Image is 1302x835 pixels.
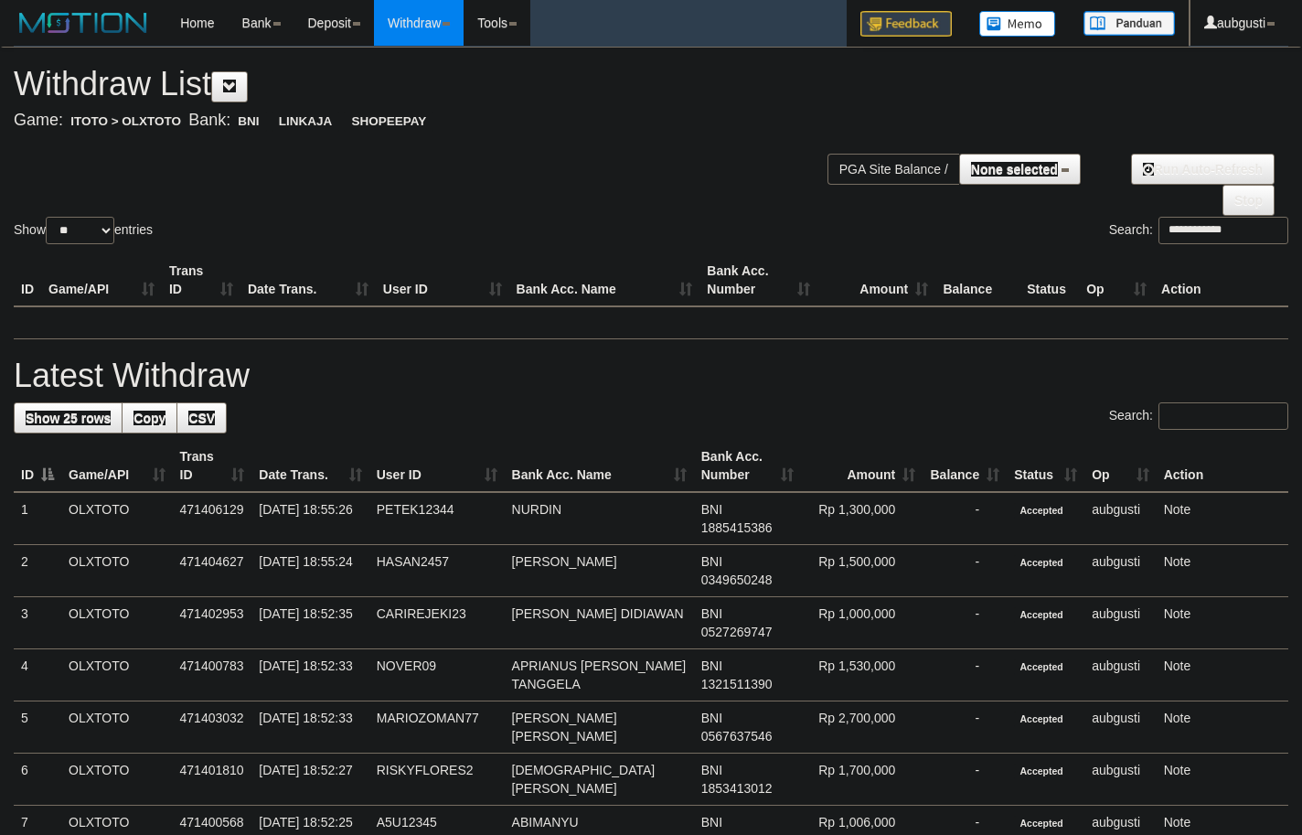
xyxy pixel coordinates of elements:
[1157,440,1288,492] th: Action
[1014,816,1069,831] span: Accepted
[14,254,41,306] th: ID
[512,554,617,569] a: [PERSON_NAME]
[176,402,227,434] a: CSV
[61,597,173,649] td: OLXTOTO
[1014,659,1069,675] span: Accepted
[173,492,252,545] td: 471406129
[61,440,173,492] th: Game/API: activate to sort column ascending
[14,492,61,545] td: 1
[14,358,1288,394] h1: Latest Withdraw
[512,763,656,796] a: [DEMOGRAPHIC_DATA][PERSON_NAME]
[173,754,252,806] td: 471401810
[173,649,252,701] td: 471400783
[1164,606,1191,621] a: Note
[512,502,561,517] a: NURDIN
[701,763,722,777] span: BNI
[251,492,368,545] td: [DATE] 18:55:26
[701,711,722,725] span: BNI
[162,254,240,306] th: Trans ID
[1084,440,1157,492] th: Op: activate to sort column ascending
[369,545,505,597] td: HASAN2457
[63,112,188,132] span: ITOTO > OLXTOTO
[1084,754,1157,806] td: aubgusti
[1164,711,1191,725] a: Note
[14,66,849,102] h1: Withdraw List
[14,597,61,649] td: 3
[251,545,368,597] td: [DATE] 18:55:24
[801,597,923,649] td: Rp 1,000,000
[1014,503,1069,519] span: Accepted
[14,217,153,244] label: Show entries
[701,554,722,569] span: BNI
[272,112,340,132] span: LINKAJA
[26,411,111,425] span: Show 25 rows
[1007,440,1084,492] th: Status: activate to sort column ascending
[959,154,1081,185] button: None selected
[512,606,684,621] a: [PERSON_NAME] DIDIAWAN
[173,701,252,754] td: 471403032
[923,701,1007,754] td: -
[251,754,368,806] td: [DATE] 18:52:27
[923,754,1007,806] td: -
[230,112,266,132] span: BNI
[61,545,173,597] td: OLXTOTO
[46,217,114,244] select: Showentries
[801,492,923,545] td: Rp 1,300,000
[923,492,1007,545] td: -
[122,402,177,434] a: Copy
[173,597,252,649] td: 471402953
[369,649,505,701] td: NOVER09
[1084,545,1157,597] td: aubgusti
[1164,554,1191,569] a: Note
[1164,502,1191,517] a: Note
[61,754,173,806] td: OLXTOTO
[1014,712,1069,727] span: Accepted
[694,440,801,492] th: Bank Acc. Number: activate to sort column ascending
[369,440,505,492] th: User ID: activate to sort column ascending
[251,597,368,649] td: [DATE] 18:52:35
[923,545,1007,597] td: -
[801,649,923,701] td: Rp 1,530,000
[971,162,1058,177] span: None selected
[512,658,687,691] a: APRIANUS [PERSON_NAME] TANGGELA
[14,701,61,754] td: 5
[701,815,722,830] span: BNI
[1014,607,1069,623] span: Accepted
[14,402,123,434] a: Show 25 rows
[369,597,505,649] td: CARIREJEKI23
[817,254,935,306] th: Amount
[1109,402,1288,430] label: Search:
[1131,154,1275,185] a: Run Auto-Refresh
[801,440,923,492] th: Amount: activate to sort column ascending
[14,440,61,492] th: ID: activate to sort column descending
[1164,763,1191,777] a: Note
[701,781,773,796] span: Copy 1853413012 to clipboard
[1158,217,1288,244] input: Search:
[701,677,773,691] span: Copy 1321511390 to clipboard
[369,701,505,754] td: MARIOZOMAN77
[41,254,162,306] th: Game/API
[701,502,722,517] span: BNI
[801,754,923,806] td: Rp 1,700,000
[935,254,1019,306] th: Balance
[251,701,368,754] td: [DATE] 18:52:33
[923,649,1007,701] td: -
[14,545,61,597] td: 2
[701,606,722,621] span: BNI
[61,492,173,545] td: OLXTOTO
[801,545,923,597] td: Rp 1,500,000
[801,701,923,754] td: Rp 2,700,000
[14,649,61,701] td: 4
[1084,492,1157,545] td: aubgusti
[701,573,773,587] span: Copy 0349650248 to clipboard
[701,520,773,535] span: Copy 1885415386 to clipboard
[369,492,505,545] td: PETEK12344
[701,625,773,639] span: Copy 0527269747 to clipboard
[14,9,153,37] img: MOTION_logo.png
[1109,217,1288,244] label: Search:
[173,545,252,597] td: 471404627
[1164,658,1191,673] a: Note
[61,701,173,754] td: OLXTOTO
[979,11,1056,37] img: Button%20Memo.svg
[505,440,694,492] th: Bank Acc. Name: activate to sort column ascending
